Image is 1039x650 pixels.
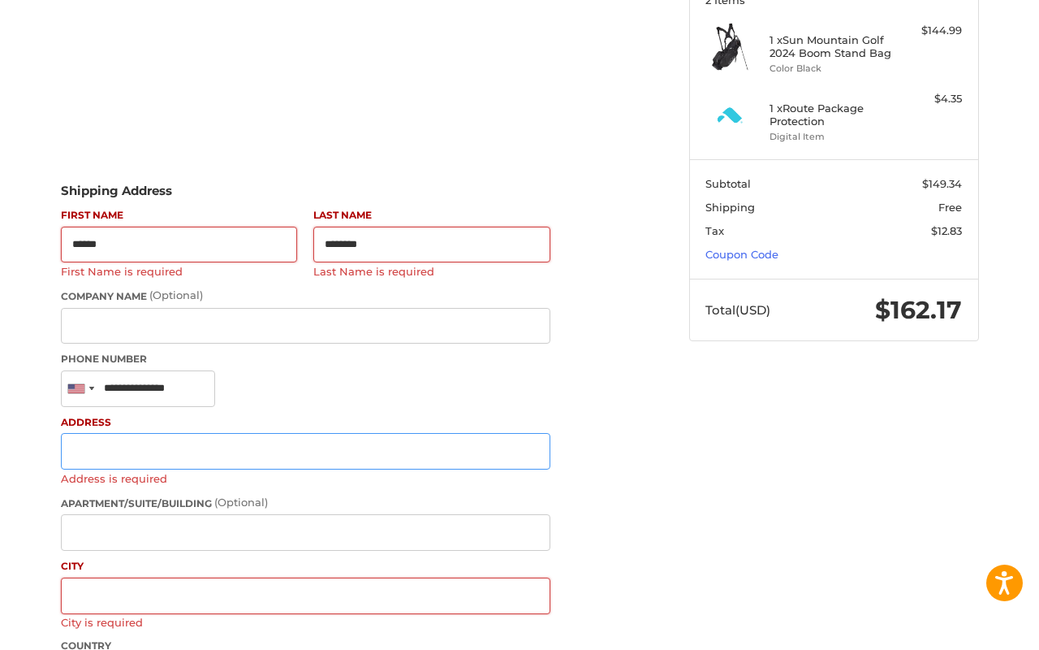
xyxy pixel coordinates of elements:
small: (Optional) [149,288,203,301]
label: Address [61,415,550,430]
li: Digital Item [770,130,894,144]
span: Free [938,201,962,214]
small: (Optional) [214,496,268,509]
span: Tax [705,224,724,237]
label: City [61,559,550,574]
span: Total (USD) [705,302,770,318]
span: $12.83 [931,224,962,237]
li: Color Black [770,62,894,76]
h4: 1 x Sun Mountain Golf 2024 Boom Stand Bag [770,33,894,60]
label: Company Name [61,288,550,304]
div: United States: +1 [62,371,99,406]
label: Address is required [61,472,550,485]
label: City is required [61,616,550,629]
label: Last Name is required [313,265,550,278]
label: First Name is required [61,265,298,278]
label: Phone Number [61,352,550,366]
label: Apartment/Suite/Building [61,495,550,511]
span: $162.17 [875,295,962,325]
div: $4.35 [898,91,962,107]
label: Last Name [313,208,550,223]
legend: Shipping Address [61,182,172,208]
span: Shipping [705,201,755,214]
div: $144.99 [898,23,962,39]
h4: 1 x Route Package Protection [770,102,894,128]
a: Coupon Code [705,248,778,261]
label: First Name [61,208,298,223]
span: $149.34 [922,177,962,190]
span: Subtotal [705,177,751,190]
